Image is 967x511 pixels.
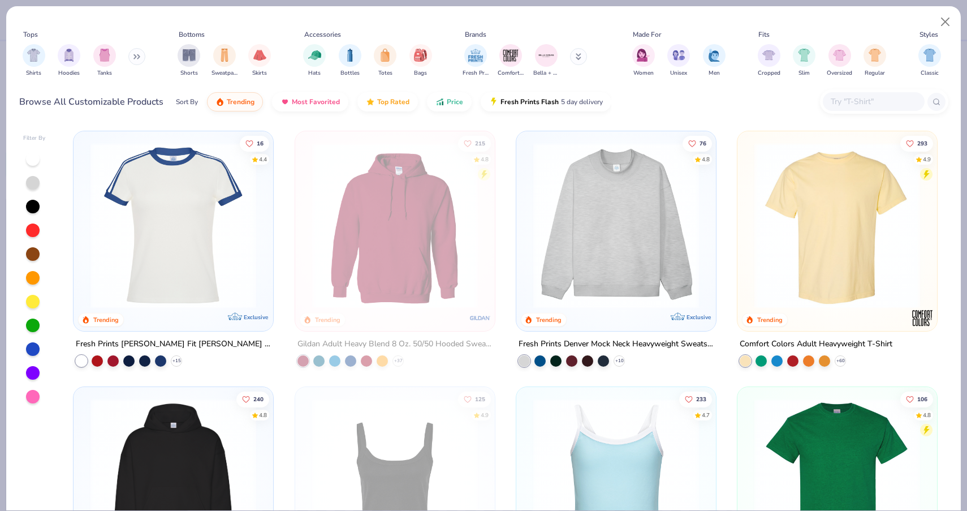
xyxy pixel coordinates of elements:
button: Like [236,392,269,407]
button: filter button [58,44,80,78]
span: Bella + Canvas [533,69,559,78]
span: Tanks [97,69,112,78]
button: Top Rated [357,92,418,111]
button: Most Favorited [272,92,348,111]
div: 4.8 [923,411,931,420]
div: filter for Shorts [178,44,200,78]
img: Sweatpants Image [218,49,231,62]
img: Women Image [637,49,650,62]
div: filter for Men [703,44,726,78]
span: Top Rated [377,97,409,106]
button: Trending [207,92,263,111]
span: Exclusive [244,314,269,321]
img: TopRated.gif [366,97,375,106]
div: filter for Fresh Prints [463,44,489,78]
button: filter button [248,44,271,78]
button: filter button [667,44,690,78]
div: filter for Bottles [339,44,361,78]
span: 240 [253,397,264,402]
div: filter for Regular [864,44,886,78]
span: Shorts [180,69,198,78]
div: filter for Totes [374,44,396,78]
img: Hats Image [308,49,321,62]
img: Men Image [708,49,720,62]
button: filter button [533,44,559,78]
span: Regular [865,69,885,78]
button: Price [427,92,472,111]
span: Shirts [26,69,41,78]
button: filter button [703,44,726,78]
span: 293 [917,140,927,146]
span: 125 [474,397,485,402]
span: Men [709,69,720,78]
div: filter for Hats [303,44,326,78]
button: filter button [918,44,941,78]
img: Tanks Image [98,49,111,62]
img: Bella + Canvas Image [538,47,555,64]
button: filter button [463,44,489,78]
button: filter button [409,44,432,78]
button: filter button [793,44,815,78]
div: Made For [633,29,661,40]
img: flash.gif [489,97,498,106]
div: filter for Bags [409,44,432,78]
div: filter for Slim [793,44,815,78]
span: Classic [921,69,939,78]
img: Comfort Colors logo [911,307,934,329]
span: 76 [700,140,706,146]
span: 233 [696,397,706,402]
div: 4.4 [259,155,267,164]
div: 4.8 [702,155,710,164]
button: filter button [827,44,852,78]
img: Skirts Image [253,49,266,62]
img: Fresh Prints Image [467,47,484,64]
img: e5540c4d-e74a-4e58-9a52-192fe86bec9f [85,143,262,308]
span: + 15 [172,358,181,364]
div: Fits [758,29,770,40]
button: Like [457,392,490,407]
span: Skirts [252,69,267,78]
img: Comfort Colors Image [502,47,519,64]
span: Hats [308,69,321,78]
button: Like [240,135,269,151]
img: Gildan logo [469,307,491,329]
img: Totes Image [379,49,391,62]
button: filter button [211,44,238,78]
div: Filter By [23,134,46,143]
img: Slim Image [798,49,810,62]
img: most_fav.gif [280,97,290,106]
button: filter button [374,44,396,78]
span: Totes [378,69,392,78]
button: filter button [498,44,524,78]
div: Fresh Prints Denver Mock Neck Heavyweight Sweatshirt [519,337,714,351]
span: + 60 [836,358,845,364]
div: 4.7 [702,411,710,420]
span: Oversized [827,69,852,78]
div: filter for Oversized [827,44,852,78]
div: Tops [23,29,38,40]
button: Fresh Prints Flash5 day delivery [481,92,611,111]
span: Fresh Prints Flash [500,97,559,106]
span: Hoodies [58,69,80,78]
button: filter button [339,44,361,78]
div: 4.8 [259,411,267,420]
span: Cropped [758,69,780,78]
span: Bottles [340,69,360,78]
img: trending.gif [215,97,225,106]
div: filter for Women [632,44,655,78]
span: Comfort Colors [498,69,524,78]
div: filter for Cropped [758,44,780,78]
button: Like [900,392,933,407]
img: 029b8af0-80e6-406f-9fdc-fdf898547912 [749,143,926,308]
span: Trending [227,97,254,106]
img: a90f7c54-8796-4cb2-9d6e-4e9644cfe0fe [705,143,882,308]
button: filter button [864,44,886,78]
div: Styles [919,29,938,40]
div: filter for Unisex [667,44,690,78]
span: 215 [474,140,485,146]
img: Shorts Image [183,49,196,62]
span: 106 [917,397,927,402]
span: Bags [414,69,427,78]
span: Sweatpants [211,69,238,78]
div: Fresh Prints [PERSON_NAME] Fit [PERSON_NAME] Shirt with Stripes [76,337,271,351]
